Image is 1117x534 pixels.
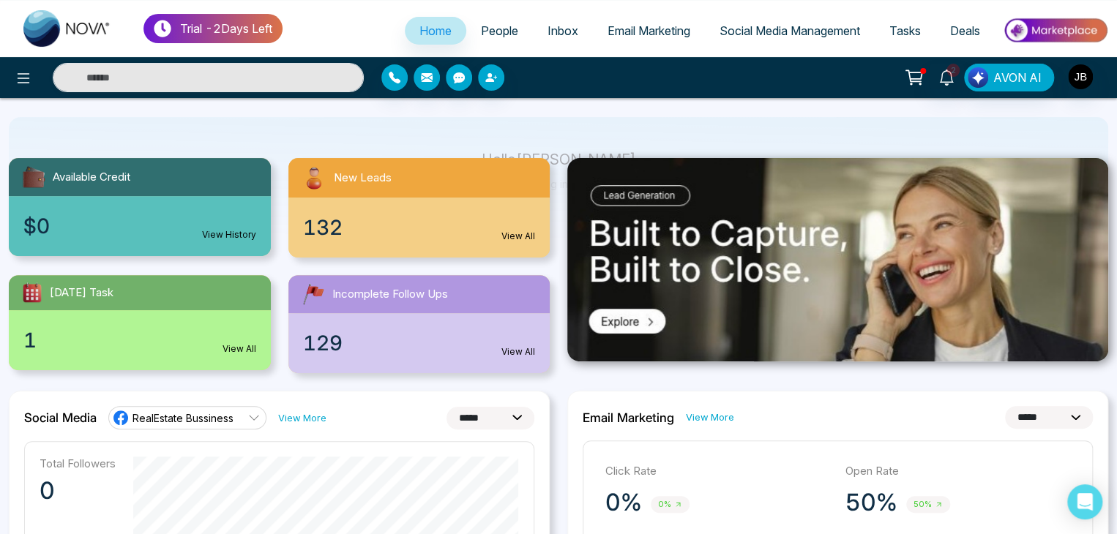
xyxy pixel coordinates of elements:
span: 2 [946,64,960,77]
img: followUps.svg [300,281,326,307]
span: People [481,23,518,38]
span: Tasks [889,23,921,38]
a: Home [405,17,466,45]
a: People [466,17,533,45]
span: Inbox [548,23,578,38]
a: Inbox [533,17,593,45]
a: Incomplete Follow Ups129View All [280,275,559,373]
span: 129 [303,328,343,358]
p: 0 [40,476,116,505]
a: View All [501,345,535,358]
span: 132 [303,212,343,243]
a: Social Media Management [705,17,875,45]
span: 0% [651,496,690,513]
a: View More [686,410,734,424]
img: User Avatar [1068,64,1093,89]
p: Open Rate [845,463,1071,480]
span: Available Credit [53,169,130,186]
a: View History [202,228,256,241]
a: Deals [935,17,995,45]
span: New Leads [334,170,392,187]
p: 0% [605,488,642,517]
img: Nova CRM Logo [23,10,111,47]
span: RealEstate Bussiness [132,411,234,425]
span: [DATE] Task [50,285,113,301]
h2: Social Media [24,410,97,425]
p: Click Rate [605,463,831,480]
span: Social Media Management [720,23,860,38]
img: availableCredit.svg [20,164,47,190]
a: Email Marketing [593,17,705,45]
a: View All [223,342,256,356]
img: . [567,158,1108,361]
p: 50% [845,488,897,517]
div: Open Intercom Messenger [1067,484,1102,519]
span: Incomplete Follow Ups [332,286,448,303]
img: Lead Flow [968,67,988,88]
span: $0 [23,211,50,241]
button: AVON AI [964,64,1054,91]
p: Trial - 2 Days Left [180,20,272,37]
span: Deals [950,23,980,38]
a: View All [501,230,535,243]
span: AVON AI [993,69,1042,86]
img: Market-place.gif [1002,14,1108,47]
img: todayTask.svg [20,281,44,304]
img: newLeads.svg [300,164,328,192]
h2: Email Marketing [583,410,674,425]
span: 1 [23,325,37,356]
a: 2 [929,64,964,89]
span: Home [419,23,452,38]
a: New Leads132View All [280,158,559,257]
a: Tasks [875,17,935,45]
p: Total Followers [40,456,116,470]
a: View More [278,411,326,425]
span: Email Marketing [608,23,690,38]
span: 50% [906,496,950,513]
